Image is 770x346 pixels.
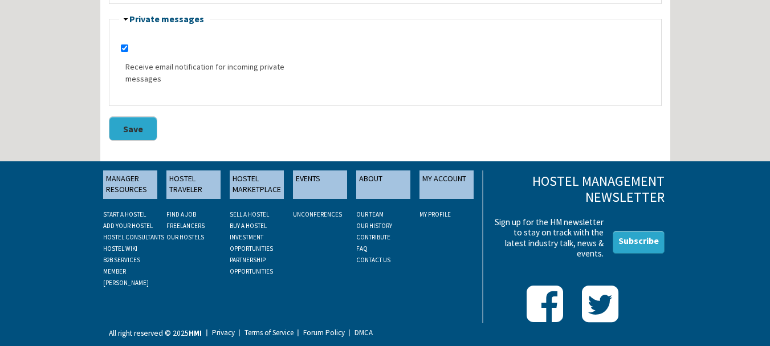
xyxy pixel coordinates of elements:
a: MY ACCOUNT [419,170,474,199]
a: MEMBER [PERSON_NAME] [103,267,149,287]
a: B2B SERVICES [103,256,140,264]
a: HOSTEL CONSULTANTS [103,233,164,241]
h3: Hostel Management Newsletter [491,173,664,206]
a: Forum Policy [295,330,345,336]
a: MANAGER RESOURCES [103,170,157,199]
a: HOSTEL MARKETPLACE [230,170,284,199]
p: All right reserved © 2025 [109,327,202,340]
a: HOSTEL WIKI [103,245,137,253]
a: Subscribe [613,231,665,254]
p: Sign up for the HM newsletter to stay on track with the latest industry talk, news & events. [491,217,604,259]
a: ABOUT [356,170,410,199]
a: PARTNERSHIP OPPORTUNITIES [230,256,273,275]
a: DMCA [347,330,373,336]
button: Save [109,116,157,141]
a: Privacy [204,330,235,336]
a: EVENTS [293,170,347,199]
a: My Profile [419,210,451,218]
a: BUY A HOSTEL [230,222,267,230]
a: OUR HISTORY [356,222,392,230]
a: START A HOSTEL [103,210,146,218]
a: OUR HOSTELS [166,233,204,241]
a: OUR TEAM [356,210,384,218]
a: CONTRIBUTE [356,233,390,241]
a: FREELANCERS [166,222,205,230]
a: Terms of Service [237,330,294,336]
a: ADD YOUR HOSTEL [103,222,153,230]
label: Receive email notification for incoming private messages [125,61,288,85]
a: SELL A HOSTEL [230,210,269,218]
strong: HMI [189,328,202,338]
a: CONTACT US [356,256,390,264]
a: Private messages [129,13,204,25]
a: UNCONFERENCES [293,210,342,218]
a: HOSTEL TRAVELER [166,170,221,199]
a: FIND A JOB [166,210,196,218]
a: FAQ [356,245,368,253]
a: INVESTMENT OPPORTUNITIES [230,233,273,253]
